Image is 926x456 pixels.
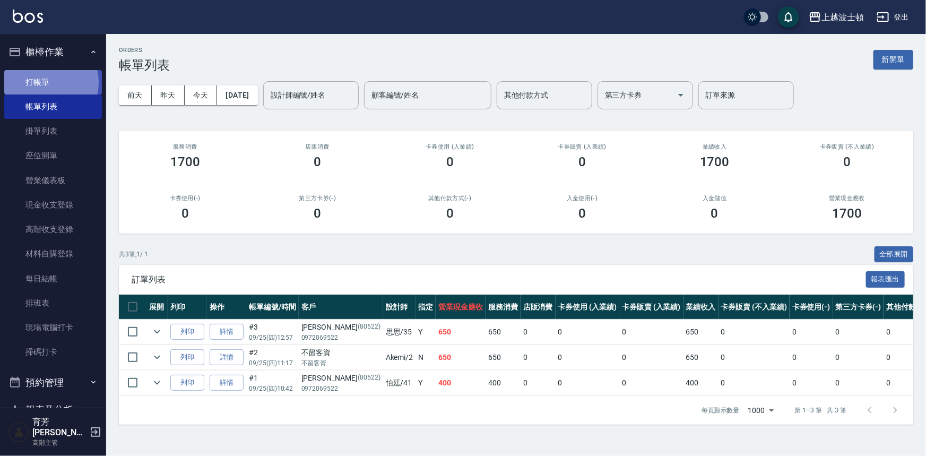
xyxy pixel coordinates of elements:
[210,349,244,366] a: 詳情
[556,320,620,345] td: 0
[132,274,866,285] span: 訂單列表
[436,320,486,345] td: 650
[804,6,868,28] button: 上越波士頓
[4,396,102,424] button: 報表及分析
[185,85,218,105] button: 今天
[13,10,43,23] img: Logo
[794,143,901,150] h2: 卡券販賣 (不入業績)
[4,369,102,397] button: 預約管理
[299,295,383,320] th: 客戶
[207,295,246,320] th: 操作
[4,38,102,66] button: 櫃檯作業
[4,315,102,340] a: 現場電腦打卡
[181,206,189,221] h3: 0
[246,345,299,370] td: #2
[833,345,884,370] td: 0
[683,295,719,320] th: 業績收入
[744,396,778,425] div: 1000
[719,371,790,395] td: 0
[719,320,790,345] td: 0
[416,345,436,370] td: N
[4,193,102,217] a: 現金收支登錄
[4,70,102,94] a: 打帳單
[217,85,257,105] button: [DATE]
[619,371,683,395] td: 0
[866,271,905,288] button: 報表匯出
[436,295,486,320] th: 營業現金應收
[529,143,636,150] h2: 卡券販賣 (入業績)
[301,373,380,384] div: [PERSON_NAME]
[795,406,846,415] p: 第 1–3 筆 共 3 筆
[416,371,436,395] td: Y
[301,333,380,342] p: 0972069522
[486,295,521,320] th: 服務消費
[521,295,556,320] th: 店販消費
[578,154,586,169] h3: 0
[132,143,239,150] h3: 服務消費
[702,406,740,415] p: 每頁顯示數量
[132,195,239,202] h2: 卡券使用(-)
[794,195,901,202] h2: 營業現金應收
[700,154,730,169] h3: 1700
[119,85,152,105] button: 前天
[249,333,296,342] p: 09/25 (四) 12:57
[843,154,851,169] h3: 0
[4,291,102,315] a: 排班表
[556,295,620,320] th: 卡券使用 (入業績)
[486,345,521,370] td: 650
[170,154,200,169] h3: 1700
[246,371,299,395] td: #1
[683,371,719,395] td: 400
[146,295,168,320] th: 展開
[264,195,371,202] h2: 第三方卡券(-)
[619,320,683,345] td: 0
[711,206,719,221] h3: 0
[396,143,504,150] h2: 卡券使用 (入業績)
[4,266,102,291] a: 每日結帳
[661,143,768,150] h2: 業績收入
[416,295,436,320] th: 指定
[866,274,905,284] a: 報表匯出
[790,371,833,395] td: 0
[383,371,416,395] td: 怡廷 /41
[778,6,799,28] button: save
[32,417,86,438] h5: 育芳[PERSON_NAME]
[872,7,913,27] button: 登出
[4,242,102,266] a: 材料自購登錄
[249,358,296,368] p: 09/25 (四) 11:17
[436,345,486,370] td: 650
[210,324,244,340] a: 詳情
[119,249,148,259] p: 共 3 筆, 1 / 1
[168,295,207,320] th: 列印
[521,320,556,345] td: 0
[149,375,165,391] button: expand row
[383,345,416,370] td: Akemi /2
[119,58,170,73] h3: 帳單列表
[383,295,416,320] th: 設計師
[619,295,683,320] th: 卡券販賣 (入業績)
[832,206,862,221] h3: 1700
[672,87,689,104] button: Open
[314,206,321,221] h3: 0
[246,295,299,320] th: 帳單編號/時間
[719,345,790,370] td: 0
[264,143,371,150] h2: 店販消費
[661,195,768,202] h2: 入金儲值
[446,206,454,221] h3: 0
[521,371,556,395] td: 0
[4,119,102,143] a: 掛單列表
[619,345,683,370] td: 0
[436,371,486,395] td: 400
[383,320,416,345] td: 思思 /35
[833,295,884,320] th: 第三方卡券(-)
[301,347,380,358] div: 不留客資
[4,217,102,242] a: 高階收支登錄
[416,320,436,345] td: Y
[833,371,884,395] td: 0
[358,373,380,384] p: (80522)
[790,345,833,370] td: 0
[210,375,244,391] a: 詳情
[149,324,165,340] button: expand row
[170,349,204,366] button: 列印
[4,94,102,119] a: 帳單列表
